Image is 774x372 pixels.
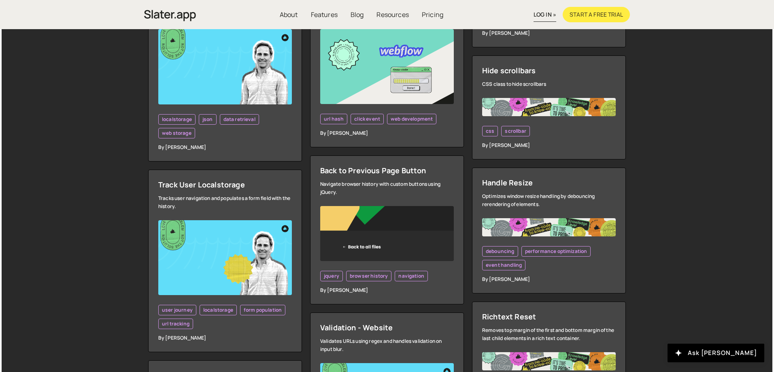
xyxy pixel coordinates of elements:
span: performance optimization [525,248,587,255]
img: Slater is an modern coding environment with an inbuilt AI tool. Get custom code quickly with no c... [144,8,196,23]
div: Validates URLs using regex and handles validation on input blur. [320,337,454,353]
a: home [144,6,196,23]
div: Back to Previous Page Button [320,166,454,175]
button: Ask [PERSON_NAME] [668,344,764,362]
span: css [486,128,494,134]
span: url tracking [162,321,189,327]
a: About [273,7,304,22]
a: Resources [370,7,415,22]
span: event handling [486,262,522,268]
span: user journey [162,307,193,313]
a: Track User Localstorage Tracks user navigation and populates a form field with the history. user ... [148,170,302,353]
img: YT%20-%20Thumb%20(1).png [158,29,292,104]
a: Pricing [415,7,450,22]
div: By [PERSON_NAME] [158,143,292,151]
span: json [202,116,213,123]
div: Validation - Website [320,323,454,332]
div: Removes top margin of the first and bottom margin of the last child elements in a rich text conta... [482,326,616,342]
span: form population [244,307,282,313]
div: CSS class to hide scrollbars [482,80,616,88]
img: Frame%20482.jpg [482,98,616,116]
span: web development [391,116,433,122]
div: Handle Resize [482,178,616,187]
a: Start a free trial [563,7,630,22]
div: Tracks user navigation and populates a form field with the history. [158,194,292,210]
span: localstorage [162,116,192,123]
span: navigation [398,273,424,279]
a: Back to Previous Page Button Navigate browser history with custom buttons using jQuery. jquery br... [310,155,464,304]
div: Navigate browser history with custom buttons using jQuery. [320,180,454,196]
div: By [PERSON_NAME] [320,286,454,294]
span: debouncing [486,248,515,255]
div: Richtext Reset [482,312,616,321]
img: Frame%20482.jpg [482,352,616,370]
div: By [PERSON_NAME] [482,275,616,283]
img: Frame%20482.jpg [482,218,616,236]
a: Blog [344,7,370,22]
span: web storage [162,130,191,136]
img: YT%20-%20Thumb%20(4).png [320,29,454,104]
a: Handle Resize Optimizes window resize handling by debouncing rerendering of elements. debouncing ... [472,168,626,293]
span: localstorage [203,307,233,313]
div: By [PERSON_NAME] [320,129,454,137]
img: YT%20-%20Thumb%20(2).png [158,220,292,295]
div: Optimizes window resize handling by debouncing rerendering of elements. [482,192,616,208]
span: click event [354,116,380,122]
span: jquery [324,273,339,279]
span: data retrieval [223,116,255,123]
img: Screenshot%202024-05-24%20at%203.00.29%E2%80%AFPM.png [320,206,454,261]
a: Features [304,7,344,22]
span: url hash [324,116,344,122]
span: browser history [350,273,388,279]
div: By [PERSON_NAME] [482,141,616,149]
div: By [PERSON_NAME] [158,334,292,342]
div: By [PERSON_NAME] [482,29,616,37]
a: log in » [534,8,556,22]
div: Hide scrollbars [482,66,616,75]
a: Hide scrollbars CSS class to hide scrollbars css scrollbar By [PERSON_NAME] [472,55,626,159]
span: scrollbar [505,128,526,134]
div: Track User Localstorage [158,180,292,189]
